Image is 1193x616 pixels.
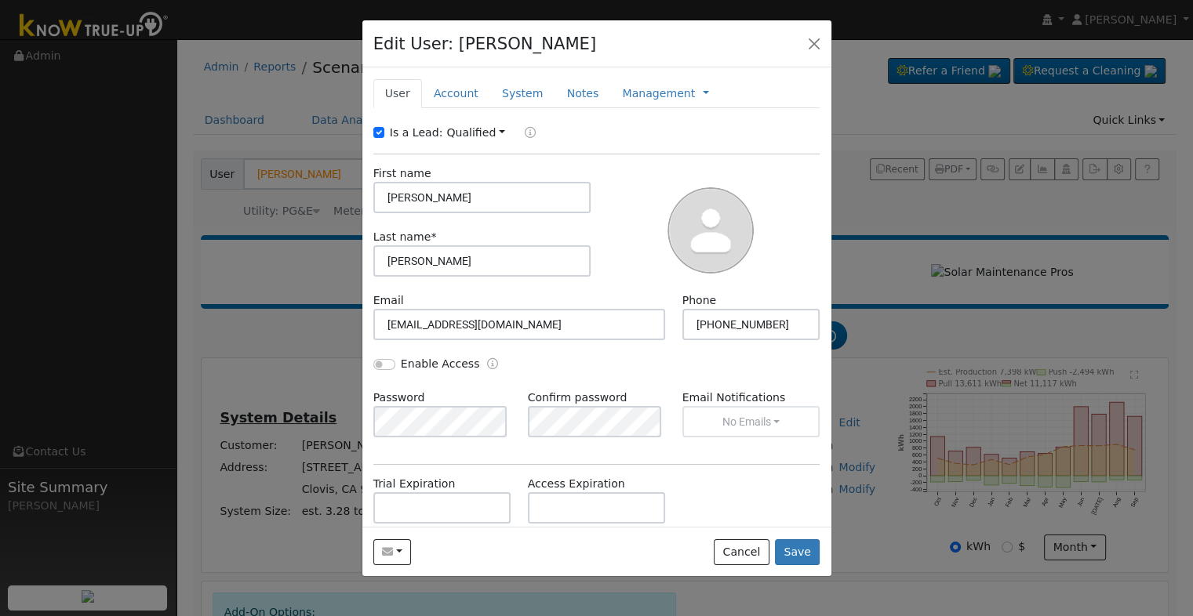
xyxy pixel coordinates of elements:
[528,476,625,492] label: Access Expiration
[682,390,820,406] label: Email Notifications
[390,125,443,141] label: Is a Lead:
[373,539,412,566] button: robles79@gmail.com
[373,476,456,492] label: Trial Expiration
[373,390,425,406] label: Password
[528,390,627,406] label: Confirm password
[373,292,404,309] label: Email
[490,79,555,108] a: System
[487,356,498,374] a: Enable Access
[422,79,490,108] a: Account
[373,127,384,138] input: Is a Lead:
[373,229,437,245] label: Last name
[682,292,717,309] label: Phone
[555,79,610,108] a: Notes
[714,539,769,566] button: Cancel
[401,356,480,372] label: Enable Access
[513,125,536,143] a: Lead
[446,126,505,139] a: Qualified
[775,539,820,566] button: Save
[373,31,597,56] h4: Edit User: [PERSON_NAME]
[622,85,695,102] a: Management
[373,165,431,182] label: First name
[431,230,436,243] span: Required
[373,79,422,108] a: User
